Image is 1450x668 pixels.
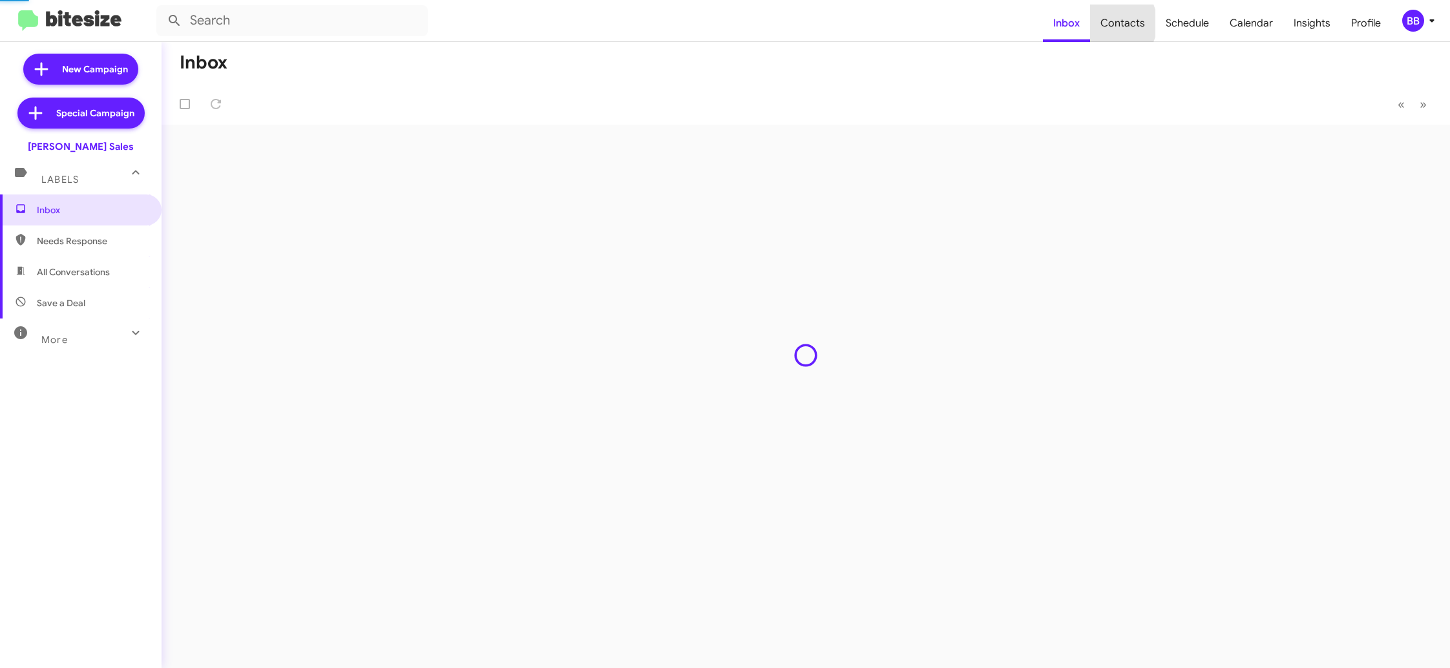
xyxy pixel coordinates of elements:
[56,107,134,120] span: Special Campaign
[1402,10,1424,32] div: BB
[1390,91,1413,118] button: Previous
[37,235,147,247] span: Needs Response
[1341,5,1391,42] a: Profile
[1412,91,1434,118] button: Next
[37,266,110,278] span: All Conversations
[156,5,428,36] input: Search
[1420,96,1427,112] span: »
[41,334,68,346] span: More
[1391,91,1434,118] nav: Page navigation example
[180,52,227,73] h1: Inbox
[1090,5,1155,42] a: Contacts
[62,63,128,76] span: New Campaign
[1155,5,1219,42] a: Schedule
[37,297,85,309] span: Save a Deal
[28,140,134,153] div: [PERSON_NAME] Sales
[23,54,138,85] a: New Campaign
[1398,96,1405,112] span: «
[17,98,145,129] a: Special Campaign
[1391,10,1436,32] button: BB
[1219,5,1283,42] a: Calendar
[41,174,79,185] span: Labels
[37,204,147,216] span: Inbox
[1043,5,1090,42] a: Inbox
[1283,5,1341,42] a: Insights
